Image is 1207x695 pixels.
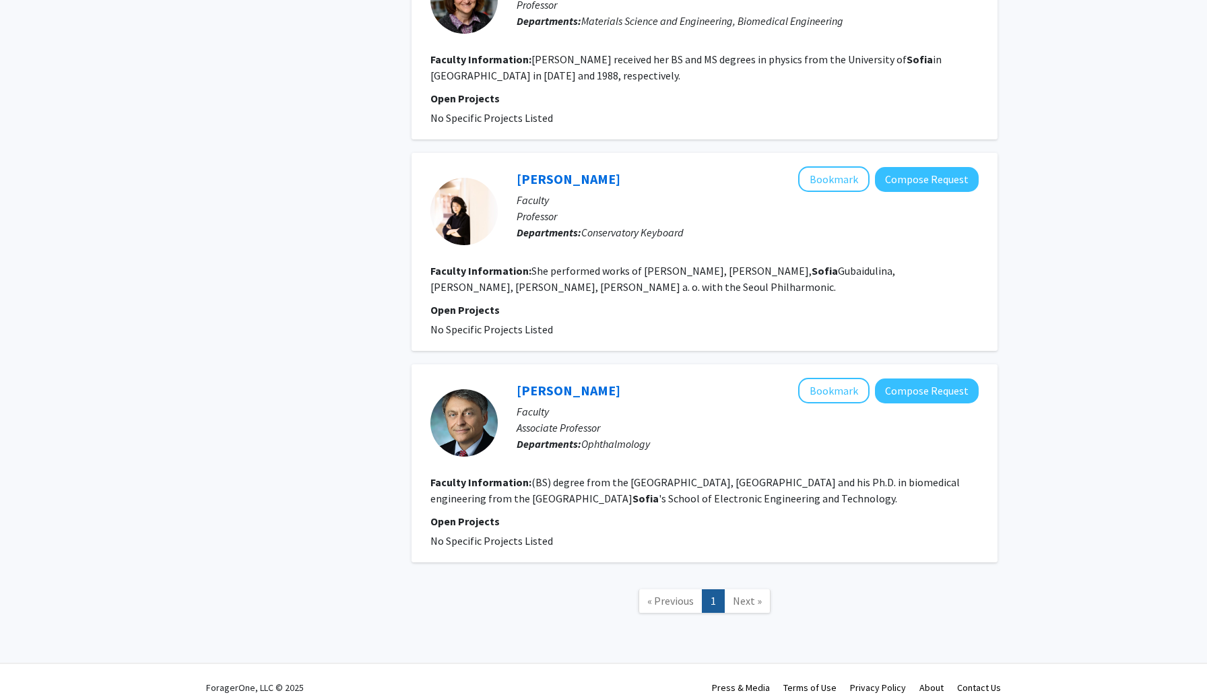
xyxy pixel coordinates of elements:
b: Sofia [907,53,933,66]
a: About [919,682,944,694]
fg-read-more: (BS) degree from the [GEOGRAPHIC_DATA], [GEOGRAPHIC_DATA] and his Ph.D. in biomedical engineering... [430,475,960,505]
p: Faculty [517,403,979,420]
button: Compose Request to HieYon Choi [875,167,979,192]
a: Press & Media [712,682,770,694]
fg-read-more: She performed works of [PERSON_NAME], [PERSON_NAME], Gubaidulina, [PERSON_NAME], [PERSON_NAME], [... [430,264,895,294]
a: Previous Page [639,589,703,613]
p: Professor [517,208,979,224]
a: 1 [702,589,725,613]
span: « Previous [647,594,694,607]
b: Faculty Information: [430,53,531,66]
p: Open Projects [430,513,979,529]
b: Sofia [812,264,838,277]
span: Ophthalmology [581,437,650,451]
button: Compose Request to Boris Gramatikov [875,378,979,403]
b: Departments: [517,226,581,239]
b: Departments: [517,437,581,451]
p: Faculty [517,192,979,208]
b: Faculty Information: [430,475,531,489]
span: Materials Science and Engineering, Biomedical Engineering [581,14,843,28]
b: Departments: [517,14,581,28]
nav: Page navigation [412,576,998,630]
b: Sofia [632,492,659,505]
a: [PERSON_NAME] [517,170,620,187]
iframe: Chat [10,634,57,685]
span: Conservatory Keyboard [581,226,684,239]
a: Contact Us [957,682,1001,694]
span: No Specific Projects Listed [430,534,553,548]
p: Open Projects [430,90,979,106]
a: Privacy Policy [850,682,906,694]
button: Add Boris Gramatikov to Bookmarks [798,378,870,403]
p: Associate Professor [517,420,979,436]
a: [PERSON_NAME] [517,382,620,399]
button: Add HieYon Choi to Bookmarks [798,166,870,192]
a: Terms of Use [783,682,837,694]
b: Faculty Information: [430,264,531,277]
fg-read-more: [PERSON_NAME] received her BS and MS degrees in physics from the University of in [GEOGRAPHIC_DAT... [430,53,942,82]
span: No Specific Projects Listed [430,111,553,125]
span: Next » [733,594,762,607]
span: No Specific Projects Listed [430,323,553,336]
a: Next Page [724,589,771,613]
p: Open Projects [430,302,979,318]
